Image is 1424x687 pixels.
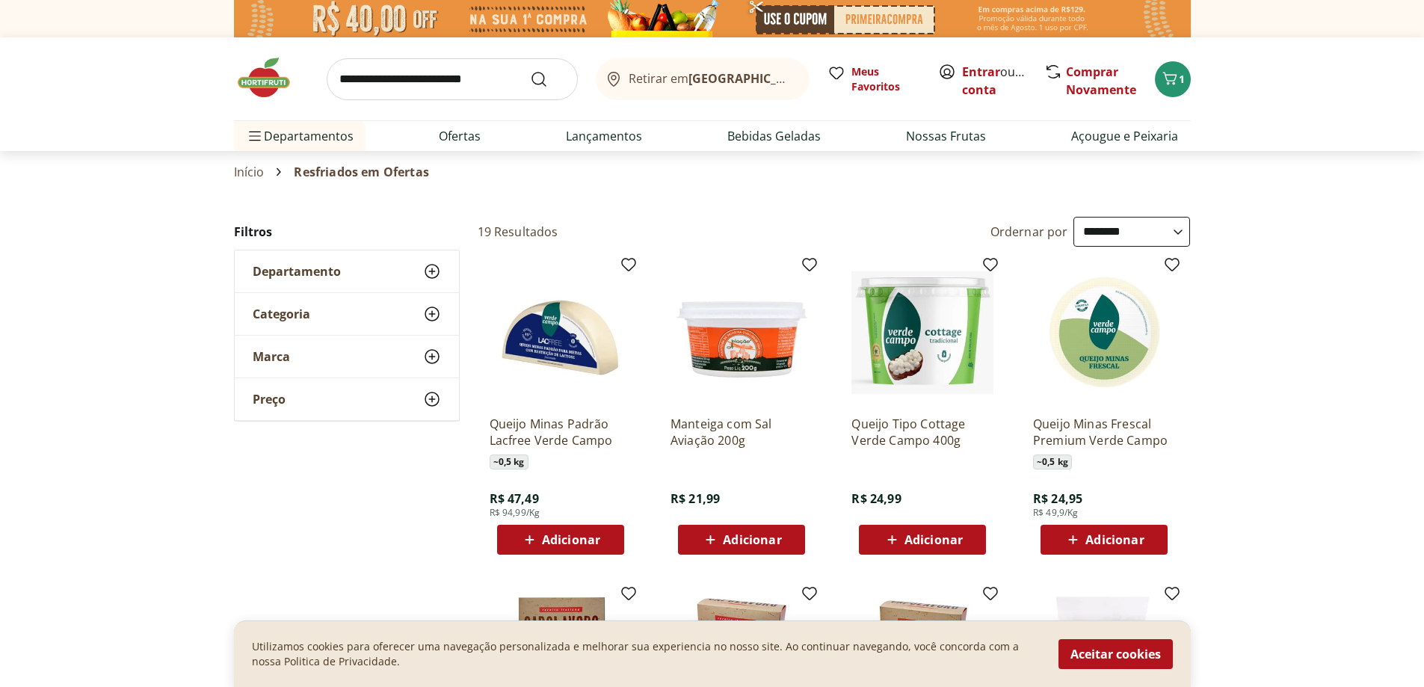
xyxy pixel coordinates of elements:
[1041,525,1168,555] button: Adicionar
[1033,262,1175,404] img: Queijo Minas Frescal Premium Verde Campo
[234,55,309,100] img: Hortifruti
[859,525,986,555] button: Adicionar
[851,416,993,449] a: Queijo Tipo Cottage Verde Campo 400g
[478,224,558,240] h2: 19 Resultados
[530,70,566,88] button: Submit Search
[294,165,428,179] span: Resfriados em Ofertas
[235,336,459,378] button: Marca
[235,293,459,335] button: Categoria
[497,525,624,555] button: Adicionar
[671,262,813,404] img: Manteiga com Sal Aviação 200g
[727,127,821,145] a: Bebidas Geladas
[962,64,1044,98] a: Criar conta
[490,455,528,469] span: ~ 0,5 kg
[1071,127,1178,145] a: Açougue e Peixaria
[678,525,805,555] button: Adicionar
[596,58,810,100] button: Retirar em[GEOGRAPHIC_DATA]/[GEOGRAPHIC_DATA]
[1033,507,1079,519] span: R$ 49,9/Kg
[253,264,341,279] span: Departamento
[490,262,632,404] img: Queijo Minas Padrão Lacfree Verde Campo
[1179,72,1185,86] span: 1
[671,416,813,449] a: Manteiga com Sal Aviação 200g
[1033,416,1175,449] a: Queijo Minas Frescal Premium Verde Campo
[235,378,459,420] button: Preço
[234,165,265,179] a: Início
[542,534,600,546] span: Adicionar
[1058,639,1173,669] button: Aceitar cookies
[851,262,993,404] img: Queijo Tipo Cottage Verde Campo 400g
[253,349,290,364] span: Marca
[1155,61,1191,97] button: Carrinho
[246,118,354,154] span: Departamentos
[1085,534,1144,546] span: Adicionar
[490,416,632,449] a: Queijo Minas Padrão Lacfree Verde Campo
[1033,490,1082,507] span: R$ 24,95
[962,64,1000,80] a: Entrar
[490,507,540,519] span: R$ 94,99/Kg
[827,64,920,94] a: Meus Favoritos
[851,490,901,507] span: R$ 24,99
[327,58,578,100] input: search
[1033,455,1072,469] span: ~ 0,5 kg
[566,127,642,145] a: Lançamentos
[962,63,1029,99] span: ou
[851,64,920,94] span: Meus Favoritos
[990,224,1068,240] label: Ordernar por
[904,534,963,546] span: Adicionar
[235,250,459,292] button: Departamento
[234,217,460,247] h2: Filtros
[1066,64,1136,98] a: Comprar Novamente
[688,70,940,87] b: [GEOGRAPHIC_DATA]/[GEOGRAPHIC_DATA]
[246,118,264,154] button: Menu
[253,392,286,407] span: Preço
[671,490,720,507] span: R$ 21,99
[252,639,1041,669] p: Utilizamos cookies para oferecer uma navegação personalizada e melhorar sua experiencia no nosso ...
[629,72,794,85] span: Retirar em
[490,490,539,507] span: R$ 47,49
[253,306,310,321] span: Categoria
[906,127,986,145] a: Nossas Frutas
[439,127,481,145] a: Ofertas
[723,534,781,546] span: Adicionar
